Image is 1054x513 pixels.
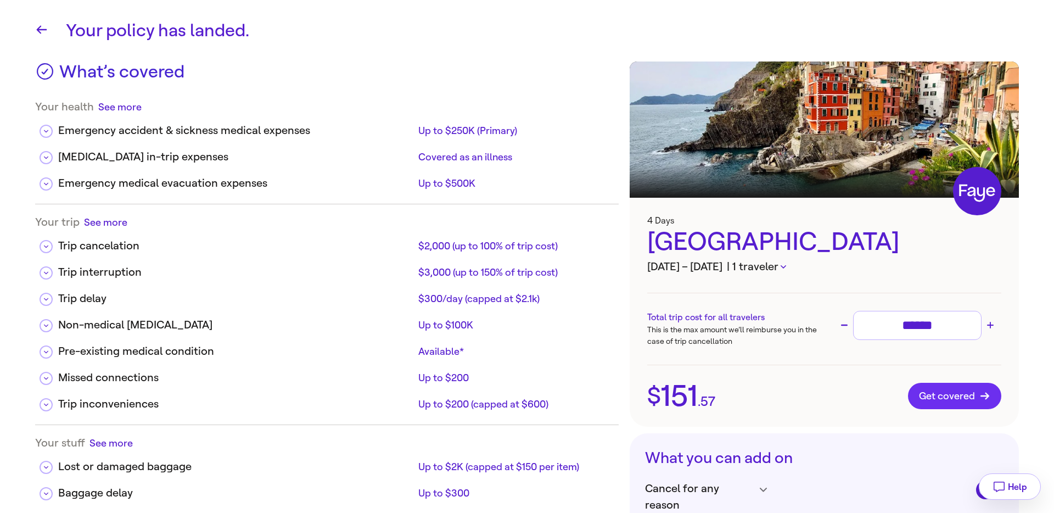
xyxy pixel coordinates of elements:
[35,166,619,193] div: Emergency medical evacuation expensesUp to $500K
[418,177,610,190] div: Up to $500K
[1008,482,1027,492] span: Help
[418,292,610,305] div: $300/day (capped at $2.1k)
[661,381,698,411] span: 151
[35,140,619,166] div: [MEDICAL_DATA] in-trip expensesCovered as an illness
[58,122,414,139] div: Emergency accident & sickness medical expenses
[418,124,610,137] div: Up to $250K (Primary)
[58,264,414,281] div: Trip interruption
[647,259,1001,275] h3: [DATE] – [DATE]
[979,473,1041,500] button: Help
[919,391,990,402] span: Get covered
[89,436,133,450] button: See more
[58,291,414,307] div: Trip delay
[58,343,414,360] div: Pre-existing medical condition
[647,215,1001,226] h3: 4 Days
[858,316,977,335] input: Trip cost
[418,398,610,411] div: Up to $200 (capped at $600)
[647,324,824,347] p: This is the max amount we’ll reimburse you in the case of trip cancellation
[35,361,619,387] div: Missed connectionsUp to $200
[35,387,619,414] div: Trip inconveniencesUp to $200 (capped at $600)
[58,149,414,165] div: [MEDICAL_DATA] in-trip expenses
[727,259,786,275] button: | 1 traveler
[58,175,414,192] div: Emergency medical evacuation expenses
[418,266,610,279] div: $3,000 (up to 150% of trip cost)
[700,395,715,408] span: 57
[58,317,414,333] div: Non-medical [MEDICAL_DATA]
[35,436,619,450] div: Your stuff
[647,226,1001,259] div: [GEOGRAPHIC_DATA]
[58,370,414,386] div: Missed connections
[35,450,619,476] div: Lost or damaged baggageUp to $2K (capped at $150 per item)
[698,395,700,408] span: .
[35,476,619,503] div: Baggage delayUp to $300
[35,215,619,229] div: Your trip
[35,308,619,334] div: Non-medical [MEDICAL_DATA]Up to $100K
[418,239,610,253] div: $2,000 (up to 100% of trip cost)
[58,396,414,412] div: Trip inconveniences
[35,114,619,140] div: Emergency accident & sickness medical expensesUp to $250K (Primary)
[418,371,610,384] div: Up to $200
[35,229,619,255] div: Trip cancelation$2,000 (up to 100% of trip cost)
[908,383,1001,409] button: Get covered
[418,460,610,473] div: Up to $2K (capped at $150 per item)
[418,319,610,332] div: Up to $100K
[647,384,661,408] span: $
[976,481,995,499] button: Remove Cancel for any reason
[35,255,619,282] div: Trip interruption$3,000 (up to 150% of trip cost)
[84,215,127,229] button: See more
[35,282,619,308] div: Trip delay$300/day (capped at $2.1k)
[838,319,851,332] button: Decrease trip cost
[647,311,824,324] h3: Total trip cost for all travelers
[35,334,619,361] div: Pre-existing medical conditionAvailable*
[418,150,610,164] div: Covered as an illness
[418,487,610,500] div: Up to $300
[59,62,184,89] h3: What’s covered
[645,449,1003,467] h3: What you can add on
[984,319,997,332] button: Increase trip cost
[66,18,1019,44] h1: Your policy has landed.
[58,238,414,254] div: Trip cancelation
[418,345,610,358] div: Available*
[58,485,414,501] div: Baggage delay
[35,100,619,114] div: Your health
[58,459,414,475] div: Lost or damaged baggage
[98,100,142,114] button: See more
